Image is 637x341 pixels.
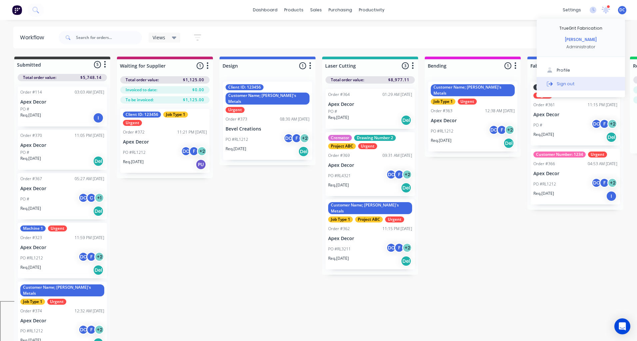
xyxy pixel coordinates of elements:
p: Apex Decor [20,245,104,250]
div: 11:15 PM [DATE] [382,226,412,232]
div: DC [181,146,191,156]
span: Views [153,34,165,41]
span: $1,125.00 [183,97,204,103]
div: Del [503,138,514,149]
div: Del [93,265,104,275]
p: PO #RL1212 [533,181,556,187]
div: Order #367 [20,176,42,182]
div: Order #363 [431,108,452,114]
p: Apex Decor [328,236,412,241]
p: Apex Decor [533,112,617,118]
div: Order #11403:03 AM [DATE]Apex DecorPO #Req.[DATE]I [18,87,107,127]
div: Order #374 [20,308,42,314]
div: Del [401,256,411,266]
a: dashboard [250,5,281,15]
div: Urgent [226,107,245,113]
div: Customer Name; [PERSON_NAME]'s Metals [20,284,104,296]
div: productivity [355,5,388,15]
p: Apex Decor [431,118,515,124]
div: Urgent [358,143,377,149]
div: 11:05 PM [DATE] [75,133,104,139]
div: Urgent [588,152,607,158]
div: Order #361 [533,102,555,108]
div: + 2 [607,119,617,129]
div: CrematorDrawing Number 2Project ABCUrgentOrder #36909:31 AM [DATE]Apex DecorPO #RL4321DCF+2Req.[D... [325,132,415,196]
div: Order #36401:29 AM [DATE]Apex DecorPO #Req.[DATE]Del [325,89,415,129]
span: $1,125.00 [183,77,204,83]
div: DC [78,193,88,203]
p: Apex Decor [328,163,412,168]
div: 11:59 PM [DATE] [75,235,104,241]
div: Customer Name; [PERSON_NAME]'s Metals [431,84,515,96]
div: + 1 [94,193,104,203]
div: C [86,193,96,203]
div: Project ABC [328,143,356,149]
div: Machine 1UrgentOrder #32311:59 PM [DATE]Apex DecorPO #RL1212DCF+2Req.[DATE]Del [18,223,107,278]
p: PO # [20,106,29,112]
div: Order #366 [533,161,555,167]
p: Apex Decor [533,171,617,176]
div: DC [386,170,396,179]
div: F [86,325,96,335]
div: 01:29 AM [DATE] [382,92,412,98]
div: F [86,252,96,262]
div: Customer Name; [PERSON_NAME]'s Metals [328,202,412,214]
div: [PERSON_NAME] [565,37,597,43]
p: PO # [20,196,29,202]
div: Urgent [533,93,552,99]
div: Open Intercom Messenger [614,318,630,334]
div: 04:53 AM [DATE] [588,161,617,167]
div: Job Type 1 [431,99,455,105]
div: F [394,170,404,179]
p: PO #RL1212 [20,328,43,334]
div: Client ID: 123456Customer Name; [PERSON_NAME]'s MetalsUrgentOrder #37308:30 AM [DATE]Bevel Creati... [223,82,312,160]
span: To be invoiced: [126,97,154,103]
div: 12:32 AM [DATE] [75,308,104,314]
div: Order #369 [328,153,350,159]
div: 12:38 AM [DATE] [485,108,515,114]
span: $5,748.14 [80,75,102,81]
div: Customer Number: 1234 [533,152,586,158]
p: Req. [DATE] [533,132,554,138]
div: Drawing Number 2 [354,135,396,141]
div: Job Type 1 [328,216,353,222]
p: Req. [DATE] [533,190,554,196]
div: Customer Name; [PERSON_NAME]'s Metals [226,93,310,105]
p: Req. [DATE] [123,159,144,165]
div: DC [489,125,499,135]
div: Order #373 [226,116,247,122]
p: Req. [DATE] [20,112,41,118]
div: F [599,178,609,188]
div: Del [93,206,104,216]
div: PU [196,159,206,170]
div: Del [401,182,411,193]
p: Apex Decor [20,99,104,105]
span: DC [619,7,625,13]
p: PO #RL3211 [328,246,351,252]
div: products [281,5,307,15]
p: PO #RL1212 [123,150,146,156]
div: Laser cutting [533,84,564,90]
span: Total order value: [23,75,56,81]
div: F [292,133,302,143]
div: Urgent [458,99,477,105]
p: PO # [533,122,542,128]
p: Apex Decor [123,139,207,145]
div: Project ABC [355,216,383,222]
div: + 2 [607,178,617,188]
div: 08:30 AM [DATE] [280,116,310,122]
p: Req. [DATE] [226,146,246,152]
div: 11:21 PM [DATE] [177,129,207,135]
div: Cremator [328,135,352,141]
div: Order #114 [20,89,42,95]
div: DC [78,325,88,335]
div: + 2 [300,133,310,143]
div: Job Type 1 [20,299,45,305]
p: Req. [DATE] [328,115,349,121]
div: 11:15 PM [DATE] [588,102,617,108]
input: Search for orders... [76,31,142,44]
p: PO #RL1212 [226,137,248,143]
span: $8,977.11 [388,77,409,83]
div: Job Type 1 [163,112,188,118]
div: Order #364 [328,92,350,98]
